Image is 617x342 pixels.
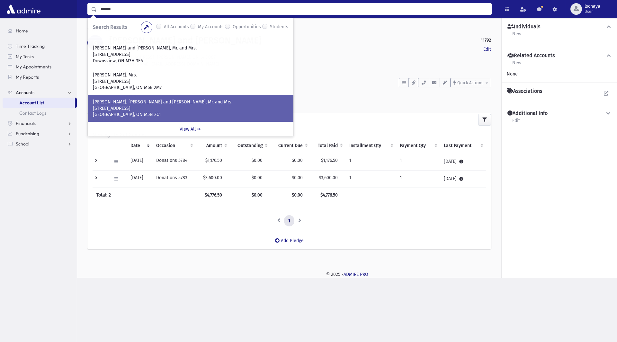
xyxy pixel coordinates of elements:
p: [STREET_ADDRESS] [93,78,288,85]
a: 1 [284,215,294,227]
span: $0.00 [252,175,263,180]
p: Downsview, ON M3H 3E6 [93,58,288,64]
th: Amount: activate to sort column ascending [196,138,230,153]
th: Current Due: activate to sort column ascending [270,138,310,153]
span: User [585,9,600,14]
nav: breadcrumb [87,26,111,35]
div: G [87,35,103,50]
p: [GEOGRAPHIC_DATA], ON M5N 2C1 [93,111,288,118]
button: Additional Info [507,110,612,117]
h4: Additional Info [507,110,548,117]
h4: Individuals [507,23,540,30]
span: Home [16,28,28,34]
a: School [3,139,77,149]
label: All Accounts [164,23,189,31]
button: Quick Actions [451,78,491,87]
span: My Tasks [16,54,34,59]
a: My Tasks [3,51,77,62]
th: $0.00 [230,188,271,202]
label: My Accounts [198,23,224,31]
span: Quick Actions [457,80,483,85]
p: [PERSON_NAME], [PERSON_NAME] and [PERSON_NAME], Mr. and Mrs. [93,99,288,105]
span: Search Results [93,24,127,30]
p: [PERSON_NAME] and [PERSON_NAME], Mr. and Mrs. [93,45,288,51]
td: [DATE] [440,153,486,170]
span: Fundraising [16,131,39,136]
span: $1,176.50 [321,158,338,163]
h4: Associations [507,88,542,94]
td: [DATE] [127,153,152,170]
label: Students [270,23,288,31]
label: Opportunities [233,23,261,31]
a: Contact Logs [3,108,77,118]
a: Account List [3,98,75,108]
span: $0.00 [252,158,263,163]
a: View All [88,122,293,136]
a: New... [512,30,524,42]
a: Home [3,26,77,36]
td: Donations 5784 [152,153,196,170]
a: Activity [87,87,119,105]
img: AdmirePro [5,3,42,15]
span: Accounts [16,90,34,95]
span: Account List [19,100,44,106]
span: $3,600.00 [319,175,338,180]
th: Last Payment: activate to sort column ascending [440,138,486,153]
p: [PERSON_NAME], Mrs. [93,72,288,78]
span: Financials [16,120,36,126]
span: lschaya [585,4,600,9]
span: School [16,141,29,147]
th: $0.00 [270,188,310,202]
p: [GEOGRAPHIC_DATA], ON M6B 2M7 [93,84,288,91]
span: $0.00 [292,175,303,180]
th: Occasion : activate to sort column ascending [152,138,196,153]
a: Fundraising [3,128,77,139]
a: My Appointments [3,62,77,72]
td: $3,600.00 [196,170,230,188]
a: My Reports [3,72,77,82]
td: 1 [396,170,440,188]
span: $0.00 [292,158,303,163]
div: None [507,71,612,77]
th: $4,776.50 [196,188,230,202]
td: [DATE] [440,170,486,188]
a: Financials [3,118,77,128]
span: Contact Logs [19,110,46,116]
input: Search [97,3,491,15]
button: Individuals [507,23,612,30]
a: Time Tracking [3,41,77,51]
a: Accounts [87,26,111,32]
td: [DATE] [127,170,152,188]
a: ADMIRE PRO [344,272,368,277]
a: Edit [483,46,491,53]
a: New [512,59,522,71]
td: $1,176.50 [196,153,230,170]
p: [STREET_ADDRESS] [93,105,288,112]
th: Total Paid: activate to sort column ascending [310,138,345,153]
span: My Appointments [16,64,51,70]
td: Donations 5783 [152,170,196,188]
th: Installment Qty: activate to sort column ascending [345,138,396,153]
span: My Reports [16,74,39,80]
a: Accounts [3,87,77,98]
div: © 2025 - [87,271,607,278]
h4: Related Accounts [507,52,555,59]
th: Total: 2 [93,188,196,202]
button: Related Accounts [507,52,612,59]
th: $4,776.50 [310,188,345,202]
a: Edit [512,117,520,128]
th: Date: activate to sort column ascending [127,138,152,153]
strong: 11792 [481,37,491,44]
p: [STREET_ADDRESS] [93,51,288,58]
td: 1 [396,153,440,170]
td: 1 [345,153,396,170]
a: Add Pledge [270,233,309,249]
th: Outstanding: activate to sort column ascending [230,138,271,153]
th: Payment Qty: activate to sort column ascending [396,138,440,153]
td: 1 [345,170,396,188]
span: Time Tracking [16,43,45,49]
